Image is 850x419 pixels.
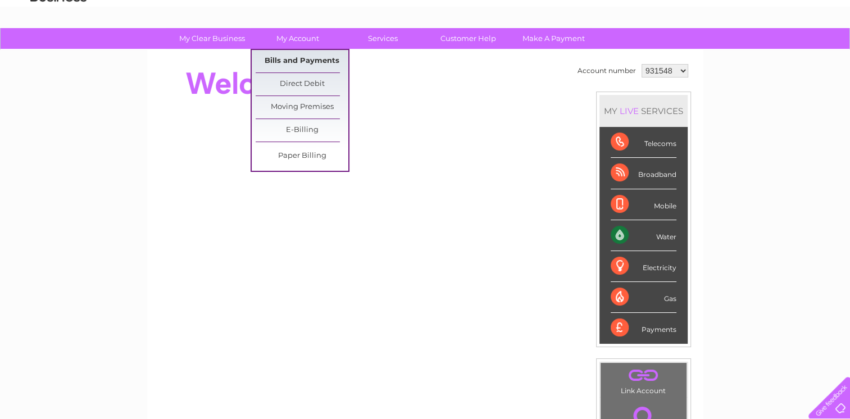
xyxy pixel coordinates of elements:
a: Make A Payment [507,28,600,49]
div: Water [611,220,676,251]
a: E-Billing [256,119,348,142]
a: Paper Billing [256,145,348,167]
a: Log out [813,48,839,56]
a: Moving Premises [256,96,348,119]
a: Energy [680,48,705,56]
a: My Clear Business [166,28,258,49]
div: Clear Business is a trading name of Verastar Limited (registered in [GEOGRAPHIC_DATA] No. 3667643... [160,6,691,54]
a: Telecoms [712,48,746,56]
div: LIVE [617,106,641,116]
div: Broadband [611,158,676,189]
a: Water [652,48,674,56]
a: My Account [251,28,344,49]
td: Link Account [600,362,687,398]
td: Account number [575,61,639,80]
a: Services [337,28,429,49]
div: Payments [611,313,676,343]
a: . [603,366,684,385]
a: Customer Help [422,28,515,49]
div: Mobile [611,189,676,220]
div: MY SERVICES [599,95,688,127]
a: Bills and Payments [256,50,348,72]
div: Gas [611,282,676,313]
a: 0333 014 3131 [638,6,716,20]
div: Telecoms [611,127,676,158]
a: Contact [775,48,803,56]
div: Electricity [611,251,676,282]
a: Blog [752,48,769,56]
img: logo.png [30,29,87,63]
a: Direct Debit [256,73,348,95]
